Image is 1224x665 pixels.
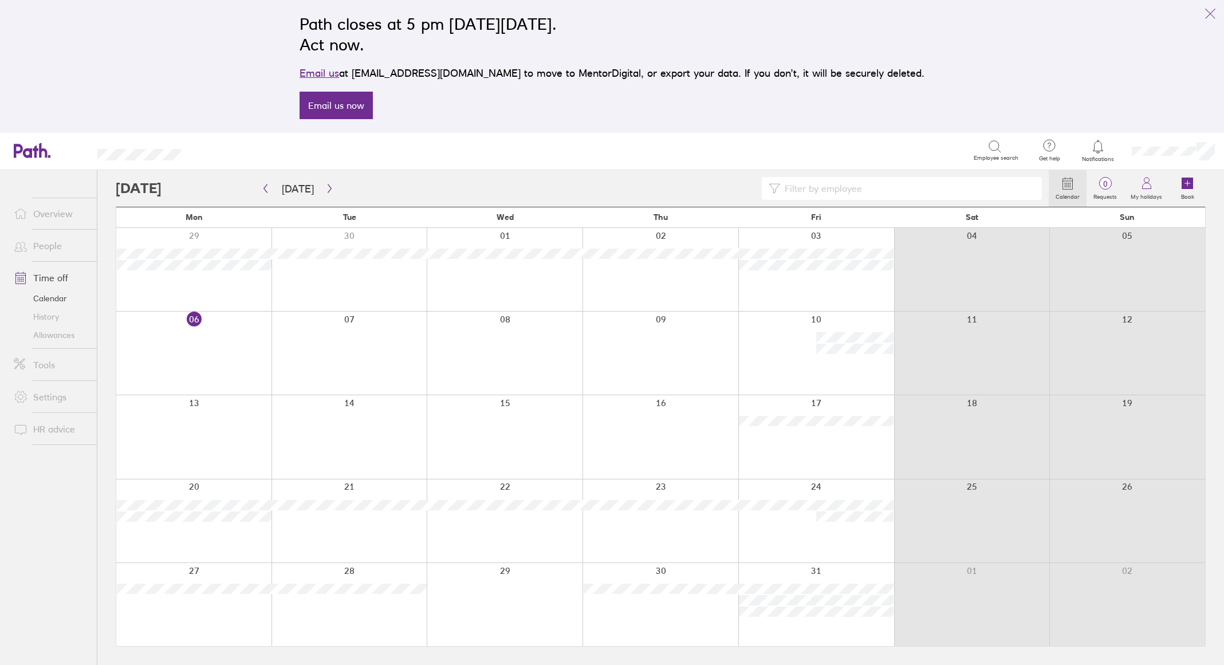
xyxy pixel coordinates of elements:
a: Time off [5,266,97,289]
span: Wed [497,213,514,222]
div: Search [212,145,241,155]
label: Calendar [1049,190,1087,200]
a: Tools [5,353,97,376]
span: Sun [1120,213,1135,222]
span: Thu [654,213,668,222]
span: Tue [343,213,356,222]
span: Get help [1031,155,1068,162]
h2: Path closes at 5 pm [DATE][DATE]. Act now. [300,14,924,55]
a: People [5,234,97,257]
span: 0 [1087,179,1124,188]
a: Email us now [300,92,373,119]
a: Email us [300,67,339,79]
a: Notifications [1080,139,1117,163]
a: Overview [5,202,97,225]
a: HR advice [5,418,97,440]
span: Sat [966,213,978,222]
a: Book [1169,170,1206,207]
label: My holidays [1124,190,1169,200]
label: Requests [1087,190,1124,200]
span: Employee search [974,155,1018,162]
a: Calendar [1049,170,1087,207]
a: History [5,308,97,326]
input: Filter by employee [780,178,1035,199]
span: Mon [186,213,203,222]
span: Fri [811,213,821,222]
label: Book [1174,190,1201,200]
a: Allowances [5,326,97,344]
a: Calendar [5,289,97,308]
span: Notifications [1080,156,1117,163]
p: at [EMAIL_ADDRESS][DOMAIN_NAME] to move to MentorDigital, or export your data. If you don’t, it w... [300,65,924,81]
button: [DATE] [273,179,323,198]
a: Settings [5,385,97,408]
a: 0Requests [1087,170,1124,207]
a: My holidays [1124,170,1169,207]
